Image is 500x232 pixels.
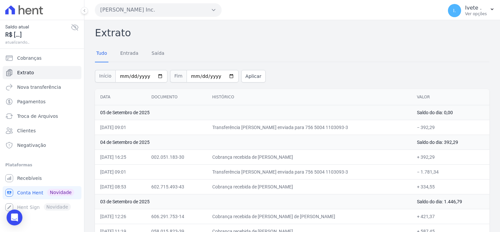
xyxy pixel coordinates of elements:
span: Pagamentos [17,98,45,105]
div: Open Intercom Messenger [7,210,22,225]
td: + 334,55 [412,179,489,194]
td: + 392,29 [412,149,489,164]
td: [DATE] 09:01 [95,164,146,179]
span: atualizando... [5,39,71,45]
span: Negativação [17,142,46,149]
td: Cobrança recebida de [PERSON_NAME] [207,149,412,164]
td: [DATE] 12:26 [95,209,146,224]
a: Saída [150,45,166,62]
h2: Extrato [95,25,489,40]
a: Recebíveis [3,172,81,185]
td: − 1.781,34 [412,164,489,179]
td: − 392,29 [412,120,489,135]
button: [PERSON_NAME] Inc. [95,3,221,17]
a: Negativação [3,139,81,152]
td: 602.715.493-43 [146,179,207,194]
a: Nova transferência [3,81,81,94]
a: Extrato [3,66,81,79]
nav: Sidebar [5,51,79,214]
span: Saldo atual [5,23,71,30]
th: Documento [146,89,207,105]
span: Recebíveis [17,175,42,182]
td: + 421,37 [412,209,489,224]
span: Nova transferência [17,84,61,90]
a: Conta Hent Novidade [3,186,81,199]
span: Início [95,70,115,83]
td: [DATE] 09:01 [95,120,146,135]
span: I. [453,8,456,13]
a: Entrada [119,45,140,62]
td: 002.051.183-30 [146,149,207,164]
td: Saldo do dia: 0,00 [412,105,489,120]
th: Data [95,89,146,105]
button: I. Ivete . Ver opções [443,1,500,20]
td: [DATE] 08:53 [95,179,146,194]
td: Cobrança recebida de [PERSON_NAME] de [PERSON_NAME] [207,209,412,224]
span: Cobranças [17,55,42,61]
span: Clientes [17,127,36,134]
a: Clientes [3,124,81,137]
p: Ivete . [465,5,487,11]
td: 03 de Setembro de 2025 [95,194,412,209]
button: Aplicar [241,70,266,83]
td: 05 de Setembro de 2025 [95,105,412,120]
a: Cobranças [3,51,81,65]
td: Saldo do dia: 1.446,79 [412,194,489,209]
th: Valor [412,89,489,105]
th: Histórico [207,89,412,105]
td: Transferência [PERSON_NAME] enviada para 756 5004 1103093-3 [207,120,412,135]
span: R$ [...] [5,30,71,39]
td: Cobrança recebida de [PERSON_NAME] [207,179,412,194]
a: Troca de Arquivos [3,110,81,123]
span: Fim [170,70,187,83]
span: Troca de Arquivos [17,113,58,119]
td: Saldo do dia: 392,29 [412,135,489,149]
td: Transferência [PERSON_NAME] enviada para 756 5004 1103093-3 [207,164,412,179]
p: Ver opções [465,11,487,17]
td: 04 de Setembro de 2025 [95,135,412,149]
a: Tudo [95,45,108,62]
td: [DATE] 16:25 [95,149,146,164]
span: Conta Hent [17,189,43,196]
td: 606.291.753-14 [146,209,207,224]
div: Plataformas [5,161,79,169]
span: Extrato [17,69,34,76]
span: Novidade [47,189,74,196]
a: Pagamentos [3,95,81,108]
